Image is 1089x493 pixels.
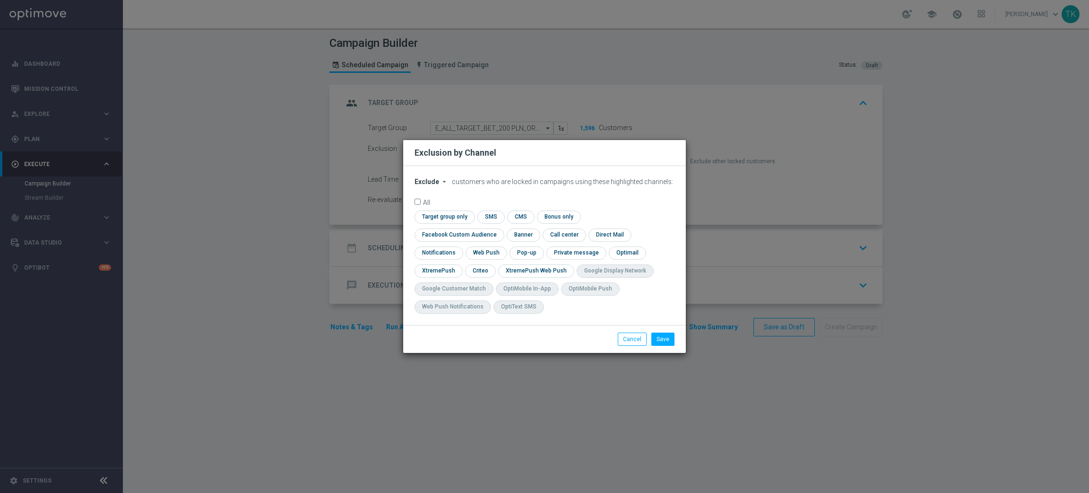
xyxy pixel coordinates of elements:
[415,178,439,185] span: Exclude
[423,199,430,205] label: All
[422,285,486,293] div: Google Customer Match
[441,178,448,185] i: arrow_drop_down
[618,333,647,346] button: Cancel
[651,333,674,346] button: Save
[422,303,484,311] div: Web Push Notifications
[415,178,674,186] div: customers who are locked in campaigns using these highlighted channels:
[501,303,536,311] div: OptiText SMS
[584,267,646,275] div: Google Display Network
[569,285,612,293] div: OptiMobile Push
[503,285,551,293] div: OptiMobile In-App
[415,178,450,186] button: Exclude arrow_drop_down
[415,147,496,158] h2: Exclusion by Channel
